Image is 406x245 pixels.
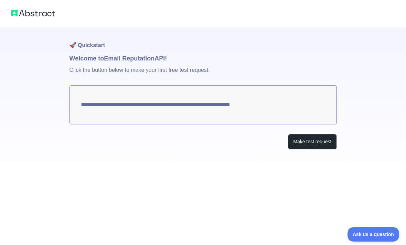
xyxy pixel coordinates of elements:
[70,63,337,85] p: Click the button below to make your first free test request.
[288,134,336,149] button: Make test request
[348,227,399,242] iframe: Toggle Customer Support
[70,27,337,54] h1: 🚀 Quickstart
[11,8,55,18] img: Abstract logo
[70,54,337,63] h1: Welcome to Email Reputation API!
